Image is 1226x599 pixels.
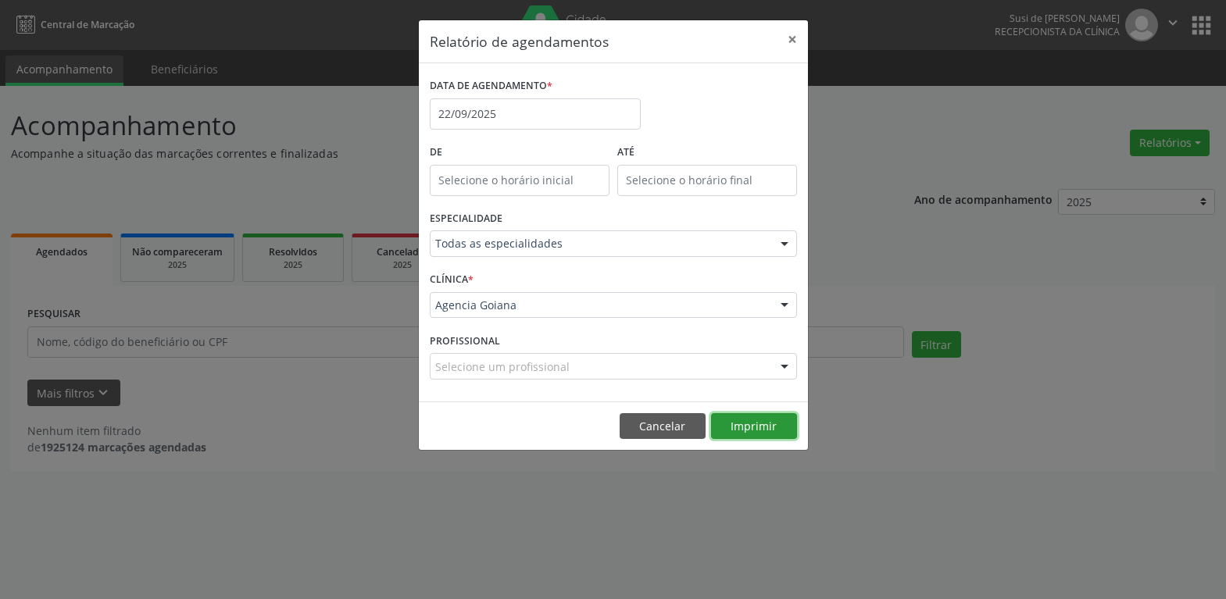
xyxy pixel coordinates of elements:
input: Selecione o horário inicial [430,165,609,196]
button: Imprimir [711,413,797,440]
button: Close [777,20,808,59]
input: Selecione o horário final [617,165,797,196]
span: Agencia Goiana [435,298,765,313]
label: PROFISSIONAL [430,329,500,353]
input: Selecione uma data ou intervalo [430,98,641,130]
h5: Relatório de agendamentos [430,31,609,52]
label: DATA DE AGENDAMENTO [430,74,552,98]
span: Todas as especialidades [435,236,765,251]
label: ATÉ [617,141,797,165]
button: Cancelar [620,413,706,440]
label: ESPECIALIDADE [430,207,502,231]
span: Selecione um profissional [435,358,570,375]
label: CLÍNICA [430,268,474,292]
label: De [430,141,609,165]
